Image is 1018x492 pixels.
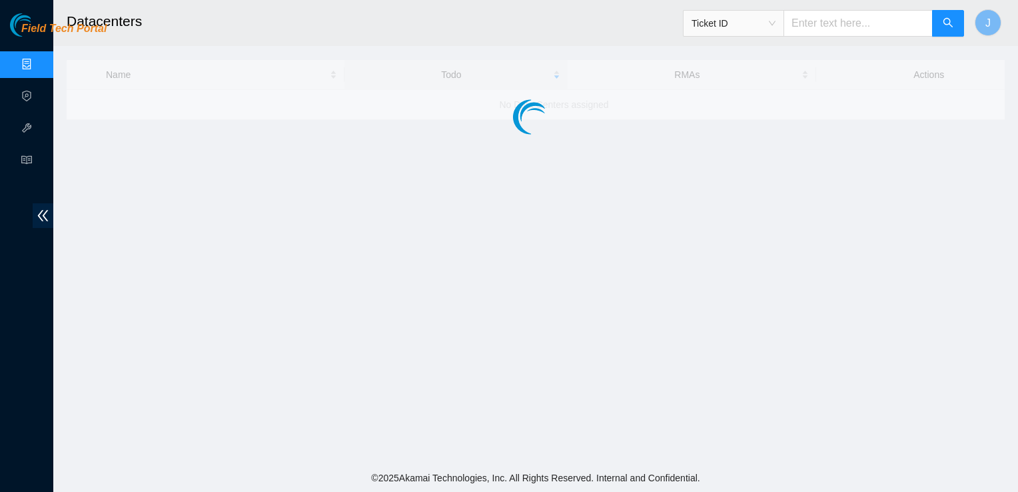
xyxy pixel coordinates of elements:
[21,149,32,175] span: read
[943,17,953,30] span: search
[692,13,775,33] span: Ticket ID
[783,10,933,37] input: Enter text here...
[21,23,107,35] span: Field Tech Portal
[932,10,964,37] button: search
[975,9,1001,36] button: J
[53,464,1018,492] footer: © 2025 Akamai Technologies, Inc. All Rights Reserved. Internal and Confidential.
[10,13,67,37] img: Akamai Technologies
[985,15,991,31] span: J
[10,24,107,41] a: Akamai TechnologiesField Tech Portal
[33,203,53,228] span: double-left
